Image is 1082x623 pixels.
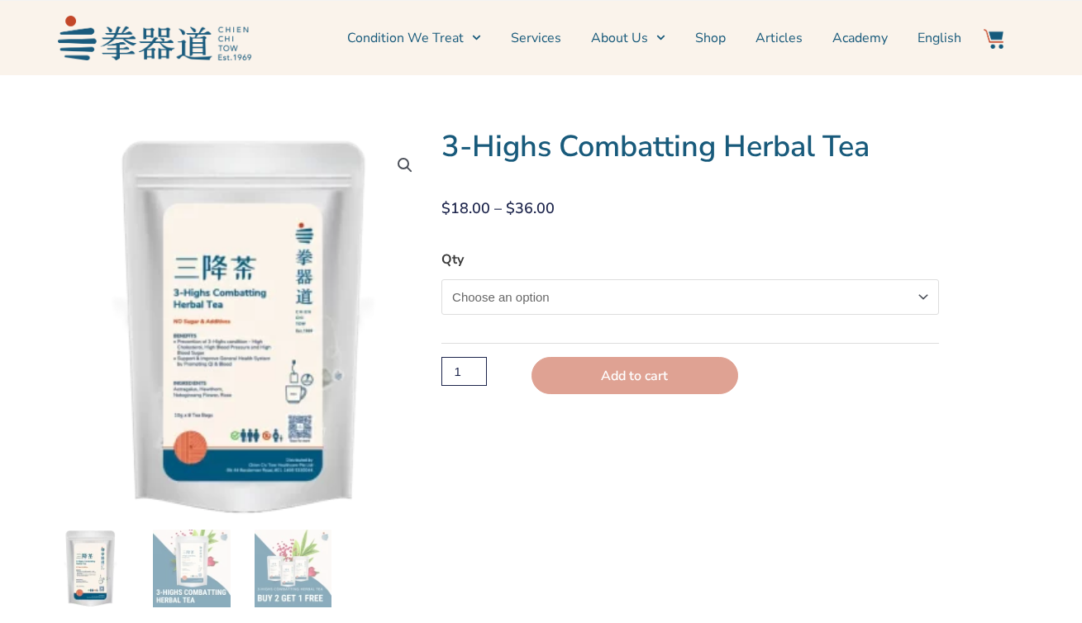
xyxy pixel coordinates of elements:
input: Product quantity [441,357,486,386]
img: Website Icon-03 [984,29,1003,49]
span: $ [506,198,515,218]
img: 3-Highs Combatting Herbal Tea - Image 3 [255,530,332,607]
nav: Menu [260,17,962,59]
img: 3-Highs Combatting Herbal Tea - Image 2 [153,530,231,607]
a: About Us [591,17,665,59]
label: Qty [441,250,464,269]
bdi: 36.00 [506,198,555,218]
a: Articles [755,17,803,59]
bdi: 18.00 [441,198,490,218]
span: $ [441,198,450,218]
img: 3-Highs Combatting Herbal Tea [51,530,129,607]
a: Switch to English [918,17,961,59]
a: View full-screen image gallery [390,150,420,180]
a: Services [511,17,561,59]
a: Academy [832,17,888,59]
a: Condition We Treat [347,17,481,59]
span: English [918,28,961,48]
span: – [494,198,502,218]
a: Shop [695,17,726,59]
button: Add to cart [531,357,738,394]
h1: 3-Highs Combatting Herbal Tea [441,129,939,165]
